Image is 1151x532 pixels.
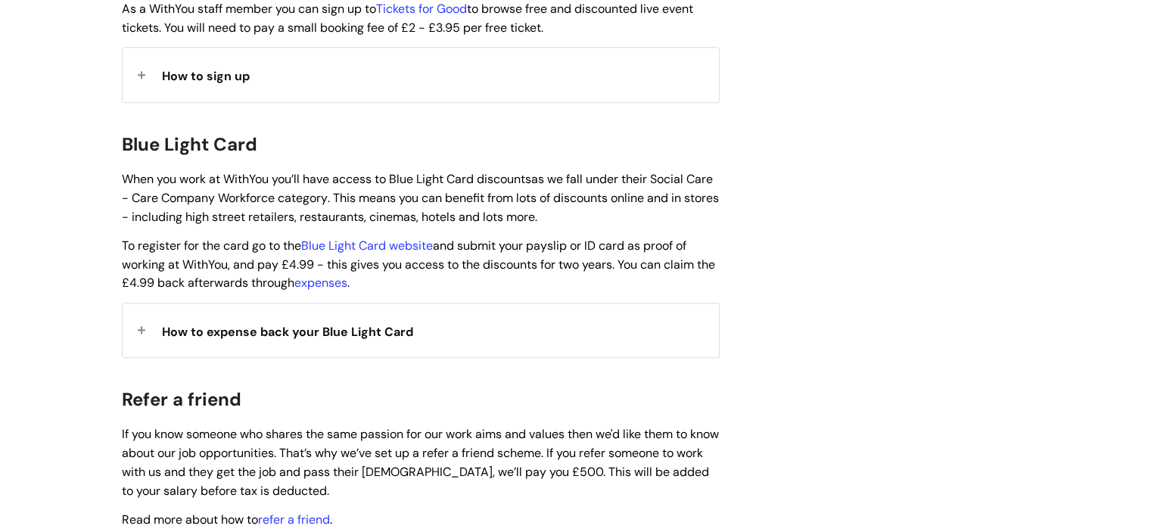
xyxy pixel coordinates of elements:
span: As a WithYou staff member you can sign up to to browse free and discounted live event tickets. Yo... [122,1,693,36]
span: How to sign up [162,68,250,84]
span: If you know someone who shares the same passion for our work aims and values then we'd like them ... [122,426,719,498]
span: Refer a friend [122,387,241,411]
span: Read more about how to . [122,512,332,527]
span: Blue Light Card [122,132,257,156]
span: When you work at WithYou you’ll have access to Blue Light Card discounts . This means you can ben... [122,171,719,225]
span: as we fall under their Social Care - Care Company Workforce category [122,171,713,206]
span: To register for the card go to the and submit your payslip or ID card as proof of working at With... [122,238,715,291]
a: refer a friend [258,512,330,527]
a: Tickets for Good [376,1,467,17]
a: Blue Light Card website [301,238,433,254]
a: expenses [294,275,347,291]
span: How to expense back your Blue Light Card [162,324,413,340]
